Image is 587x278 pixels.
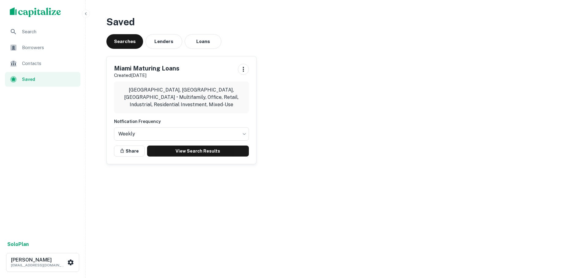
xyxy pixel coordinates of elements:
[5,56,80,71] a: Contacts
[119,86,244,108] p: [GEOGRAPHIC_DATA], [GEOGRAPHIC_DATA], [GEOGRAPHIC_DATA] • Multifamily, Office, Retail, Industrial...
[5,72,80,87] a: Saved
[22,44,77,51] span: Borrowers
[114,64,179,73] h5: Miami Maturing Loans
[6,253,79,272] button: [PERSON_NAME][EMAIL_ADDRESS][DOMAIN_NAME]
[7,241,29,248] a: SoloPlan
[22,28,77,35] span: Search
[147,146,249,157] a: View Search Results
[185,34,221,49] button: Loans
[11,258,66,262] h6: [PERSON_NAME]
[556,229,587,258] iframe: Chat Widget
[5,40,80,55] a: Borrowers
[146,34,182,49] button: Lenders
[11,262,66,268] p: [EMAIL_ADDRESS][DOMAIN_NAME]
[5,24,80,39] a: Search
[10,7,61,17] img: capitalize-logo.png
[22,76,77,83] span: Saved
[114,118,249,125] h6: Notfication Frequency
[7,241,29,247] strong: Solo Plan
[114,125,249,143] div: Without label
[22,60,77,67] span: Contacts
[114,146,145,157] button: Share
[114,72,179,79] p: Created [DATE]
[106,15,566,29] h3: Saved
[106,34,143,49] button: Searches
